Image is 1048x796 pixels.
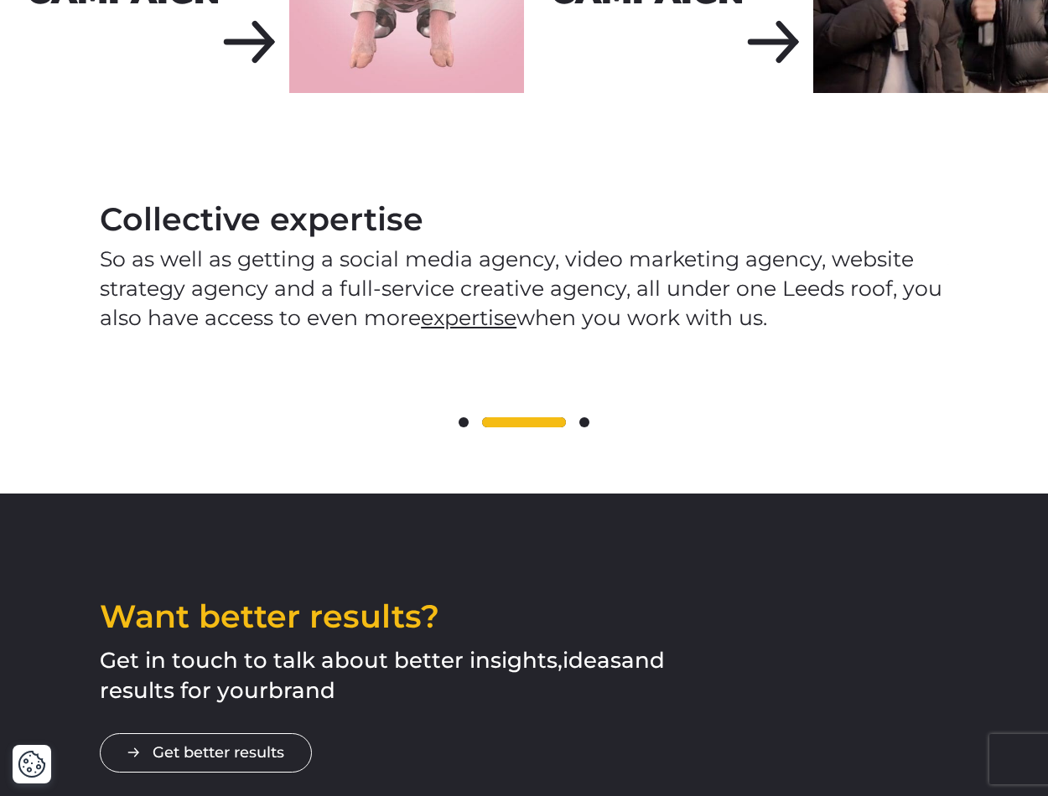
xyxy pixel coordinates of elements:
a: expertise [421,305,516,330]
h2: Want better results? [100,601,686,633]
button: Cookie Settings [18,750,46,778]
span: and results for your [100,647,665,704]
p: So as well as getting a social media agency, video marketing agency, website strategy agency and ... [100,245,948,333]
span: idea [563,647,610,674]
span: Get in touch to talk about better insights, [100,647,563,674]
a: Get better results [100,733,312,773]
span: s [610,647,621,674]
img: Revisit consent button [18,750,46,778]
div: Collective expertise [100,200,948,239]
span: brand [268,677,335,704]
